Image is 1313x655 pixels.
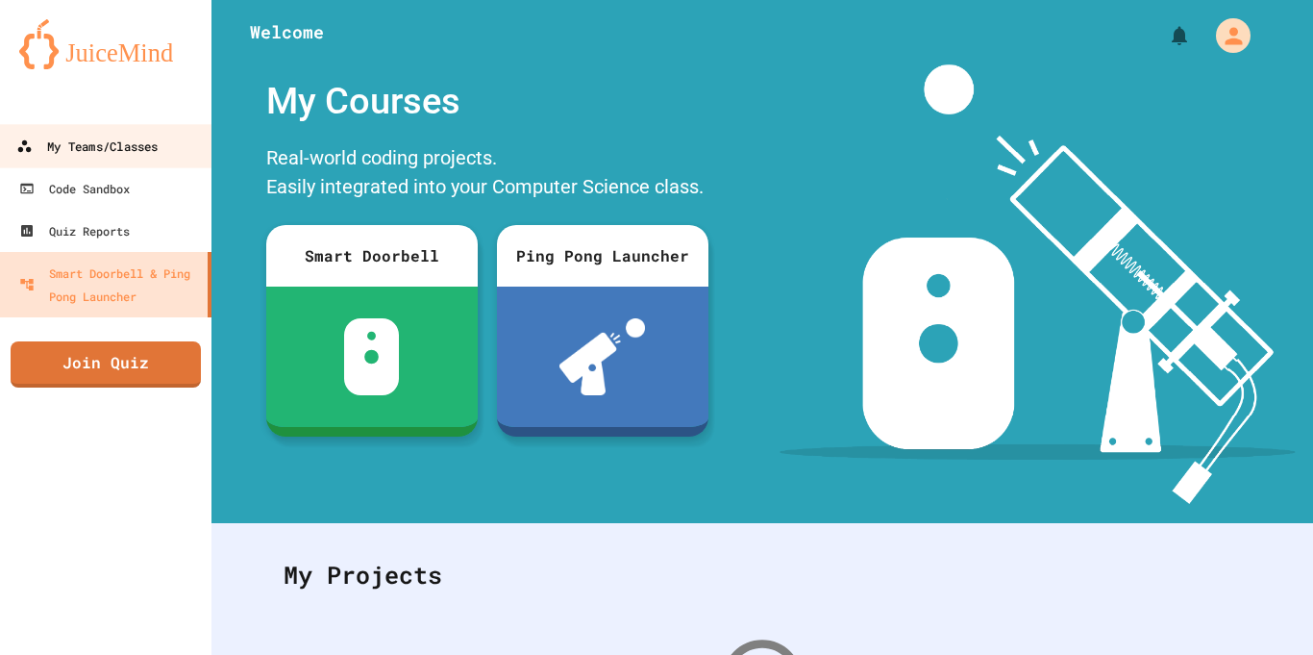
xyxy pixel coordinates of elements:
[1196,13,1255,58] div: My Account
[16,135,158,159] div: My Teams/Classes
[780,64,1295,504] img: banner-image-my-projects.png
[19,177,130,200] div: Code Sandbox
[559,318,645,395] img: ppl-with-ball.png
[19,262,200,308] div: Smart Doorbell & Ping Pong Launcher
[11,341,201,388] a: Join Quiz
[264,538,1260,613] div: My Projects
[344,318,399,395] img: sdb-white.svg
[19,219,130,242] div: Quiz Reports
[497,225,708,287] div: Ping Pong Launcher
[257,139,718,211] div: Real-world coding projects. Easily integrated into your Computer Science class.
[19,19,192,69] img: logo-orange.svg
[257,64,718,139] div: My Courses
[1132,19,1196,52] div: My Notifications
[266,225,478,287] div: Smart Doorbell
